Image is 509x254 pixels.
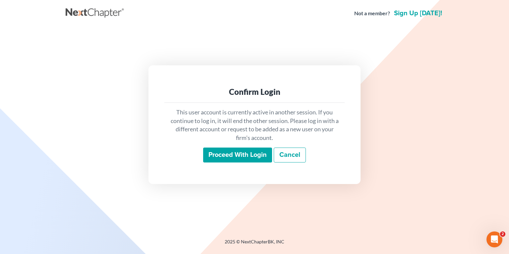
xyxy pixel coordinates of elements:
[500,231,505,237] span: 2
[354,10,390,17] strong: Not a member?
[486,231,502,247] iframe: Intercom live chat
[203,148,272,163] input: Proceed with login
[170,108,339,142] p: This user account is currently active in another session. If you continue to log in, it will end ...
[66,238,443,250] div: 2025 © NextChapterBK, INC
[393,10,443,17] a: Sign up [DATE]!
[274,148,306,163] a: Cancel
[170,87,339,97] div: Confirm Login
